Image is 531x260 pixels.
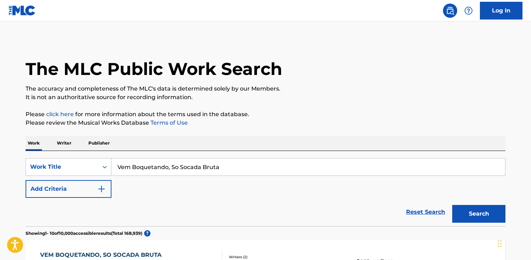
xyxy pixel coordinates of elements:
p: Showing 1 - 10 of 10,000 accessible results (Total 168,939 ) [26,230,142,237]
img: MLC Logo [9,5,36,16]
p: It is not an authoritative source for recording information. [26,93,505,102]
iframe: Chat Widget [496,226,531,260]
button: Add Criteria [26,180,111,198]
form: Search Form [26,158,505,226]
img: help [464,6,473,15]
a: Public Search [443,4,457,18]
p: Please for more information about the terms used in the database. [26,110,505,119]
div: Writers ( 2 ) [229,254,336,260]
p: Writer [55,136,73,151]
p: Please review the Musical Works Database [26,119,505,127]
button: Search [452,205,505,223]
a: Reset Search [403,204,449,220]
div: Drag [498,233,502,254]
p: The accuracy and completeness of The MLC's data is determined solely by our Members. [26,85,505,93]
img: 9d2ae6d4665cec9f34b9.svg [97,185,106,193]
div: Work Title [30,163,94,171]
a: Log In [480,2,522,20]
p: Work [26,136,42,151]
p: Publisher [86,136,112,151]
span: ? [144,230,150,237]
div: Help [461,4,476,18]
a: Terms of Use [149,119,188,126]
div: VEM BOQUETANDO, SO SOCADA BRUTA [40,251,165,259]
h1: The MLC Public Work Search [26,58,282,80]
a: click here [46,111,74,118]
img: search [446,6,454,15]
